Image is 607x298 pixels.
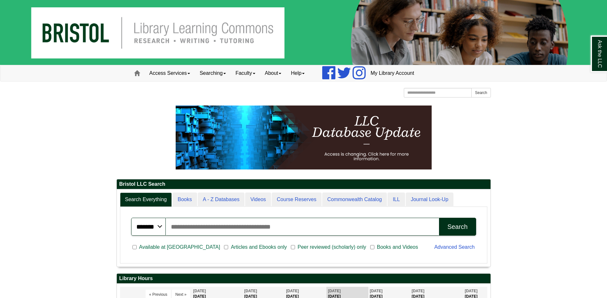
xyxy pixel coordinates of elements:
[434,244,475,250] a: Advanced Search
[176,106,432,169] img: HTML tutorial
[224,244,228,250] input: Articles and Ebooks only
[406,192,453,207] a: Journal Look-Up
[471,88,491,98] button: Search
[245,192,271,207] a: Videos
[322,192,387,207] a: Commonwealth Catalog
[195,65,231,81] a: Searching
[439,218,476,236] button: Search
[447,223,467,231] div: Search
[291,244,295,250] input: Peer reviewed (scholarly) only
[286,289,299,293] span: [DATE]
[172,192,197,207] a: Books
[411,289,424,293] span: [DATE]
[137,243,223,251] span: Available at [GEOGRAPHIC_DATA]
[228,243,289,251] span: Articles and Ebooks only
[231,65,260,81] a: Faculty
[260,65,286,81] a: About
[374,243,421,251] span: Books and Videos
[117,179,491,189] h2: Bristol LLC Search
[366,65,419,81] a: My Library Account
[370,244,374,250] input: Books and Videos
[132,244,137,250] input: Available at [GEOGRAPHIC_DATA]
[286,65,309,81] a: Help
[198,192,245,207] a: A - Z Databases
[370,289,383,293] span: [DATE]
[193,289,206,293] span: [DATE]
[328,289,341,293] span: [DATE]
[244,289,257,293] span: [DATE]
[295,243,369,251] span: Peer reviewed (scholarly) only
[117,274,491,284] h2: Library Hours
[387,192,405,207] a: ILL
[465,289,477,293] span: [DATE]
[145,65,195,81] a: Access Services
[272,192,322,207] a: Course Reserves
[120,192,172,207] a: Search Everything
